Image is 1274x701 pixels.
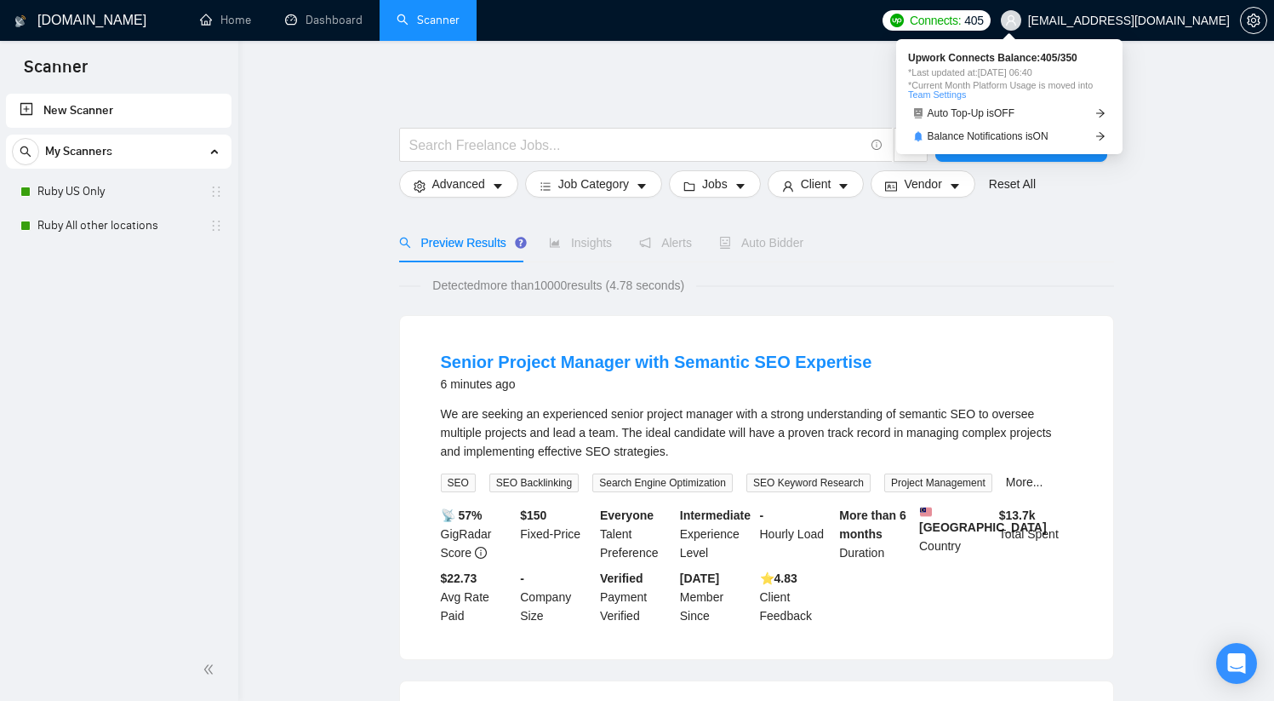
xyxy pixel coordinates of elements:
[871,170,974,198] button: idcardVendorcaret-down
[639,237,651,249] span: notification
[37,175,199,209] a: Ruby US Only
[908,128,1111,146] a: bellBalance Notifications isONarrow-right
[996,506,1076,562] div: Total Spent
[949,180,961,192] span: caret-down
[702,175,728,193] span: Jobs
[1240,7,1267,34] button: setting
[432,175,485,193] span: Advanced
[1095,108,1105,118] span: arrow-right
[525,170,662,198] button: barsJob Categorycaret-down
[683,180,695,192] span: folder
[669,170,761,198] button: folderJobscaret-down
[964,11,983,30] span: 405
[437,569,517,625] div: Avg Rate Paid
[913,131,923,141] span: bell
[680,509,751,522] b: Intermediate
[399,170,518,198] button: settingAdvancedcaret-down
[441,353,872,371] a: Senior Project Manager with Semantic SEO Expertise
[719,236,803,250] span: Auto Bidder
[409,135,864,156] input: Search Freelance Jobs...
[908,53,1111,63] span: Upwork Connects Balance: 405 / 350
[928,131,1048,141] span: Balance Notifications is ON
[913,108,923,118] span: robot
[639,236,692,250] span: Alerts
[782,180,794,192] span: user
[894,137,927,152] span: search
[549,237,561,249] span: area-chart
[1006,475,1043,489] a: More...
[600,572,643,585] b: Verified
[592,474,733,492] span: Search Engine Optimization
[20,94,218,128] a: New Scanner
[801,175,831,193] span: Client
[916,506,996,562] div: Country
[475,547,487,559] span: info-circle
[597,506,677,562] div: Talent Preference
[441,474,476,492] span: SEO
[14,8,26,35] img: logo
[414,180,426,192] span: setting
[517,569,597,625] div: Company Size
[37,209,199,243] a: Ruby All other locations
[871,140,883,151] span: info-circle
[1240,14,1267,27] a: setting
[45,135,112,169] span: My Scanners
[919,506,1047,534] b: [GEOGRAPHIC_DATA]
[520,572,524,585] b: -
[885,180,897,192] span: idcard
[520,509,546,522] b: $ 150
[908,81,1111,100] span: *Current Month Platform Usage is moved into
[540,180,551,192] span: bars
[10,55,101,90] span: Scanner
[441,509,483,522] b: 📡 57%
[492,180,504,192] span: caret-down
[1241,14,1266,27] span: setting
[13,146,38,158] span: search
[920,506,932,518] img: 🇲🇾
[677,569,757,625] div: Member Since
[760,509,764,522] b: -
[757,506,837,562] div: Hourly Load
[200,13,251,27] a: homeHome
[734,180,746,192] span: caret-down
[904,175,941,193] span: Vendor
[600,509,654,522] b: Everyone
[12,138,39,165] button: search
[558,175,629,193] span: Job Category
[910,11,961,30] span: Connects:
[6,135,231,243] li: My Scanners
[203,661,220,678] span: double-left
[908,105,1111,123] a: robotAuto Top-Up isOFFarrow-right
[746,474,871,492] span: SEO Keyword Research
[399,236,522,250] span: Preview Results
[768,170,865,198] button: userClientcaret-down
[928,108,1015,118] span: Auto Top-Up is OFF
[1005,14,1017,26] span: user
[437,506,517,562] div: GigRadar Score
[760,572,797,585] b: ⭐️ 4.83
[1095,131,1105,141] span: arrow-right
[999,509,1036,522] b: $ 13.7k
[890,14,904,27] img: upwork-logo.png
[839,509,906,541] b: More than 6 months
[441,405,1072,461] div: We are seeking an experienced senior project manager with a strong understanding of semantic SEO ...
[517,506,597,562] div: Fixed-Price
[908,89,966,100] a: Team Settings
[441,374,872,394] div: 6 minutes ago
[677,506,757,562] div: Experience Level
[397,13,460,27] a: searchScanner
[489,474,579,492] span: SEO Backlinking
[597,569,677,625] div: Payment Verified
[209,219,223,233] span: holder
[420,276,696,295] span: Detected more than 10000 results (4.78 seconds)
[719,237,731,249] span: robot
[837,180,849,192] span: caret-down
[549,236,612,250] span: Insights
[209,185,223,198] span: holder
[908,68,1111,78] span: *Last updated at: [DATE] 06:40
[1216,643,1257,684] div: Open Intercom Messenger
[399,237,411,249] span: search
[836,506,916,562] div: Duration
[636,180,648,192] span: caret-down
[757,569,837,625] div: Client Feedback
